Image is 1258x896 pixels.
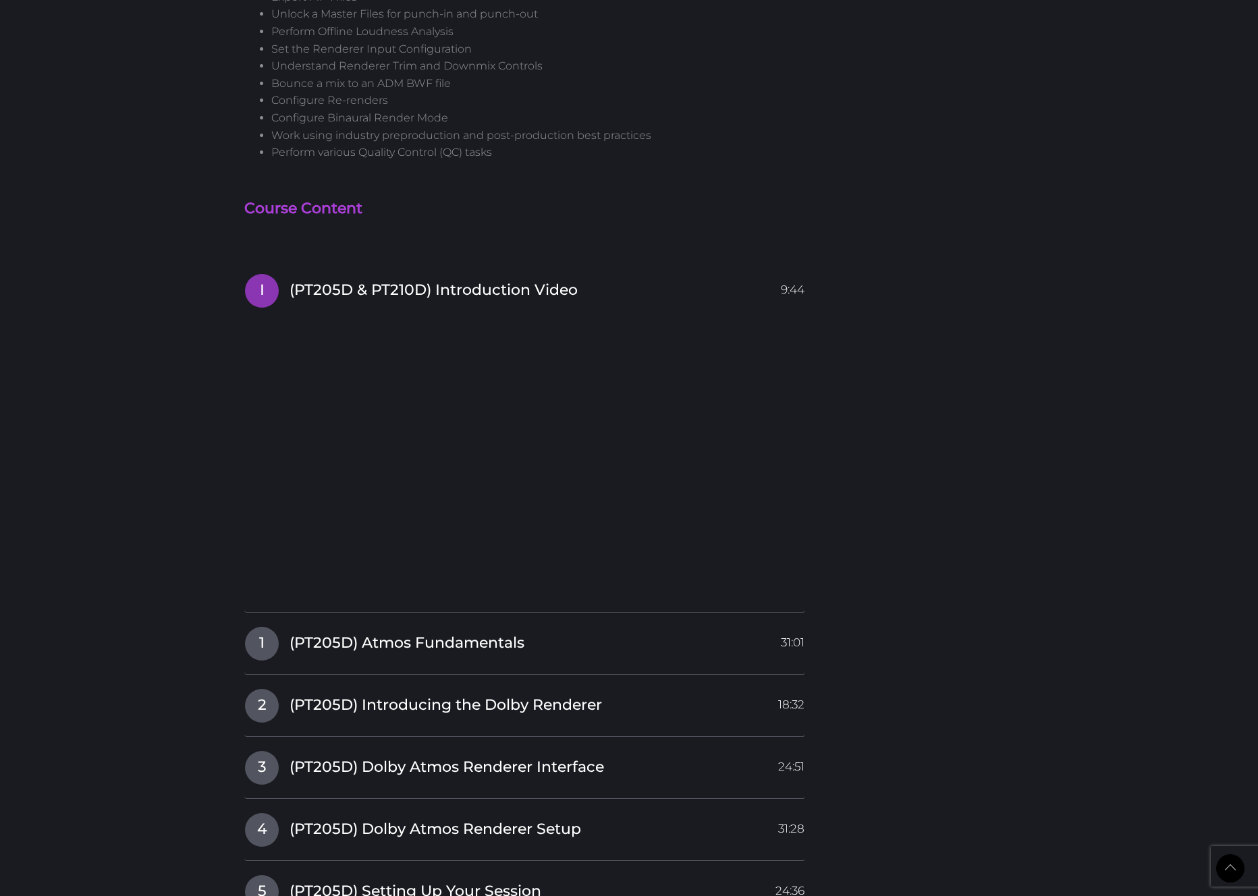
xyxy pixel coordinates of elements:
[271,144,817,161] li: Perform various Quality Control (QC) tasks
[271,57,817,75] li: Understand Renderer Trim and Downmix Controls
[245,274,279,308] span: I
[271,5,817,23] li: Unlock a Master Files for punch-in and punch-out
[290,280,578,301] span: (PT205D & PT210D) Introduction Video
[245,627,279,661] span: 1
[244,812,805,841] a: 4(PT205D) Dolby Atmos Renderer Setup31:28
[290,695,602,716] span: (PT205D) Introducing the Dolby Renderer
[245,813,279,847] span: 4
[271,92,817,109] li: Configure Re-renders
[244,198,817,219] h4: Course Content
[781,274,804,298] span: 9:44
[244,273,805,302] a: I(PT205D & PT210D) Introduction Video9:44
[245,689,279,723] span: 2
[271,75,817,92] li: Bounce a mix to an ADM BWF file
[244,626,805,654] a: 1(PT205D) Atmos Fundamentals31:01
[244,688,805,717] a: 2(PT205D) Introducing the Dolby Renderer18:32
[244,750,805,779] a: 3(PT205D) Dolby Atmos Renderer Interface24:51
[290,633,524,654] span: (PT205D) Atmos Fundamentals
[271,109,817,127] li: Configure Binaural Render Mode
[271,127,817,144] li: Work using industry preproduction and post-production best practices
[271,40,817,58] li: Set the Renderer Input Configuration
[290,819,581,840] span: (PT205D) Dolby Atmos Renderer Setup
[271,23,817,40] li: Perform Offline Loudness Analysis
[1216,854,1245,883] a: Back to Top
[245,751,279,785] span: 3
[778,689,804,713] span: 18:32
[778,751,804,775] span: 24:51
[778,813,804,837] span: 31:28
[781,627,804,651] span: 31:01
[290,757,604,778] span: (PT205D) Dolby Atmos Renderer Interface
